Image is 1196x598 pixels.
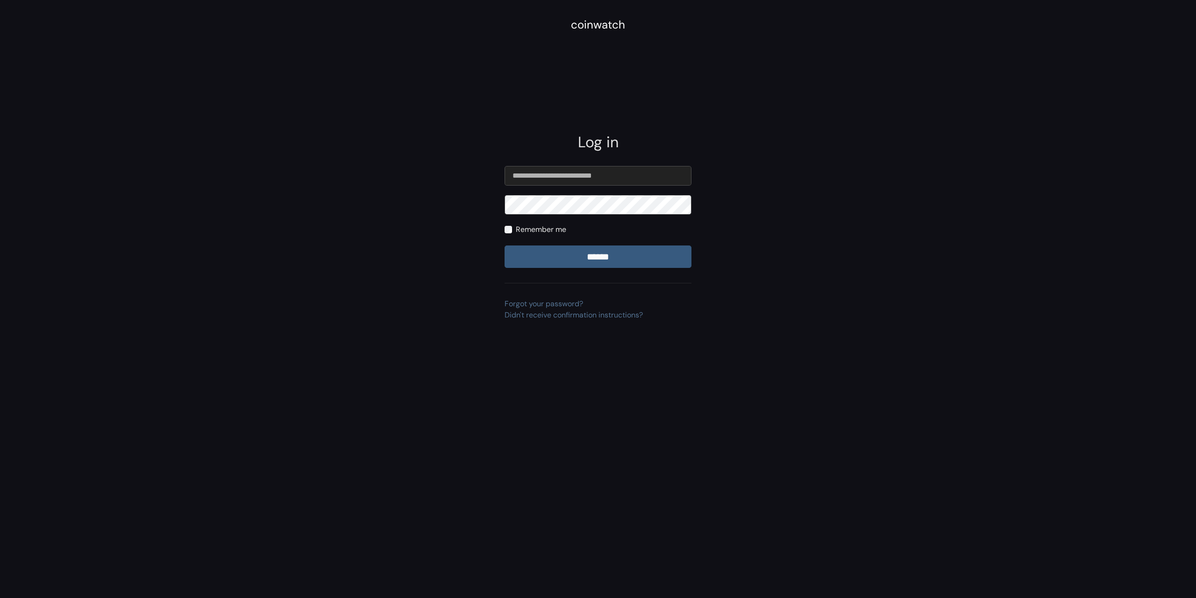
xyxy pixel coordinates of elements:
a: Forgot your password? [505,299,583,309]
a: coinwatch [571,21,625,31]
a: Didn't receive confirmation instructions? [505,310,643,320]
div: coinwatch [571,16,625,33]
h2: Log in [505,133,691,151]
label: Remember me [516,224,566,235]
